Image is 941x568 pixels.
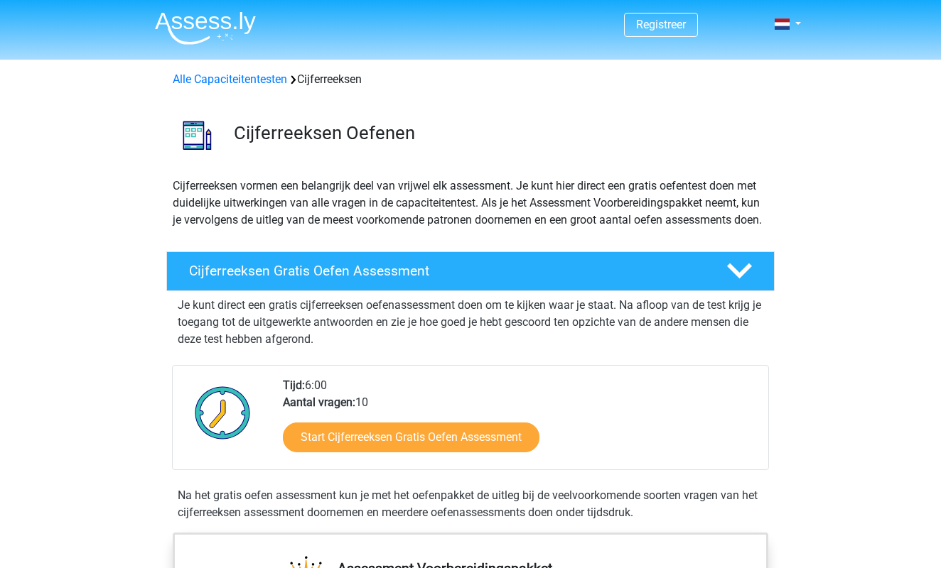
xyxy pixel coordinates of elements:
[155,11,256,45] img: Assessly
[234,122,763,144] h3: Cijferreeksen Oefenen
[189,263,704,279] h4: Cijferreeksen Gratis Oefen Assessment
[283,395,355,409] b: Aantal vragen:
[161,251,780,291] a: Cijferreeksen Gratis Oefen Assessment
[272,377,768,469] div: 6:00 10
[173,177,768,229] p: Cijferreeksen vormen een belangrijk deel van vrijwel elk assessment. Je kunt hier direct een grat...
[173,72,287,86] a: Alle Capaciteitentesten
[167,71,774,88] div: Cijferreeksen
[187,377,259,448] img: Klok
[172,487,769,521] div: Na het gratis oefen assessment kun je met het oefenpakket de uitleg bij de veelvoorkomende soorte...
[283,422,539,452] a: Start Cijferreeksen Gratis Oefen Assessment
[178,297,763,348] p: Je kunt direct een gratis cijferreeksen oefenassessment doen om te kijken waar je staat. Na afloo...
[283,378,305,392] b: Tijd:
[167,105,227,165] img: cijferreeksen
[636,18,686,31] a: Registreer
